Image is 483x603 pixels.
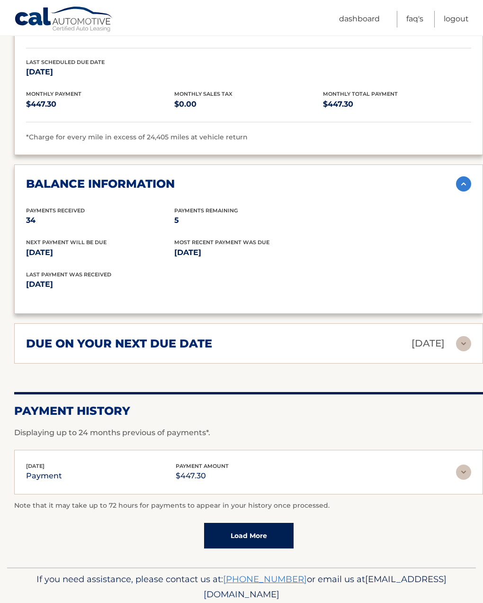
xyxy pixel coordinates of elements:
[26,246,174,259] p: [DATE]
[174,91,233,97] span: Monthly Sales Tax
[14,6,114,34] a: Cal Automotive
[174,98,322,111] p: $0.00
[26,177,175,191] h2: balance information
[339,11,380,27] a: Dashboard
[21,572,462,602] p: If you need assistance, please contact us at: or email us at
[14,404,483,418] h2: Payment History
[26,133,248,141] span: *Charge for every mile in excess of 24,405 miles at vehicle return
[26,98,174,111] p: $447.30
[323,98,471,111] p: $447.30
[26,239,107,246] span: Next Payment will be due
[456,336,471,351] img: accordion-rest.svg
[204,523,294,548] a: Load More
[26,59,105,65] span: Last Scheduled Due Date
[456,465,471,480] img: accordion-rest.svg
[26,463,45,469] span: [DATE]
[176,469,229,483] p: $447.30
[174,246,322,259] p: [DATE]
[26,469,62,483] p: payment
[26,271,111,278] span: Last Payment was received
[444,11,469,27] a: Logout
[174,214,322,227] p: 5
[204,574,447,600] span: [EMAIL_ADDRESS][DOMAIN_NAME]
[176,463,229,469] span: payment amount
[14,427,483,439] p: Displaying up to 24 months previous of payments*.
[456,176,471,192] img: accordion-active.svg
[323,91,398,97] span: Monthly Total Payment
[223,574,307,585] a: [PHONE_NUMBER]
[26,65,174,79] p: [DATE]
[26,91,81,97] span: Monthly Payment
[174,239,269,246] span: Most Recent Payment Was Due
[26,207,85,214] span: Payments Received
[406,11,423,27] a: FAQ's
[411,335,445,352] p: [DATE]
[174,207,238,214] span: Payments Remaining
[26,337,212,351] h2: due on your next due date
[14,500,483,512] p: Note that it may take up to 72 hours for payments to appear in your history once processed.
[26,278,249,291] p: [DATE]
[26,214,174,227] p: 34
